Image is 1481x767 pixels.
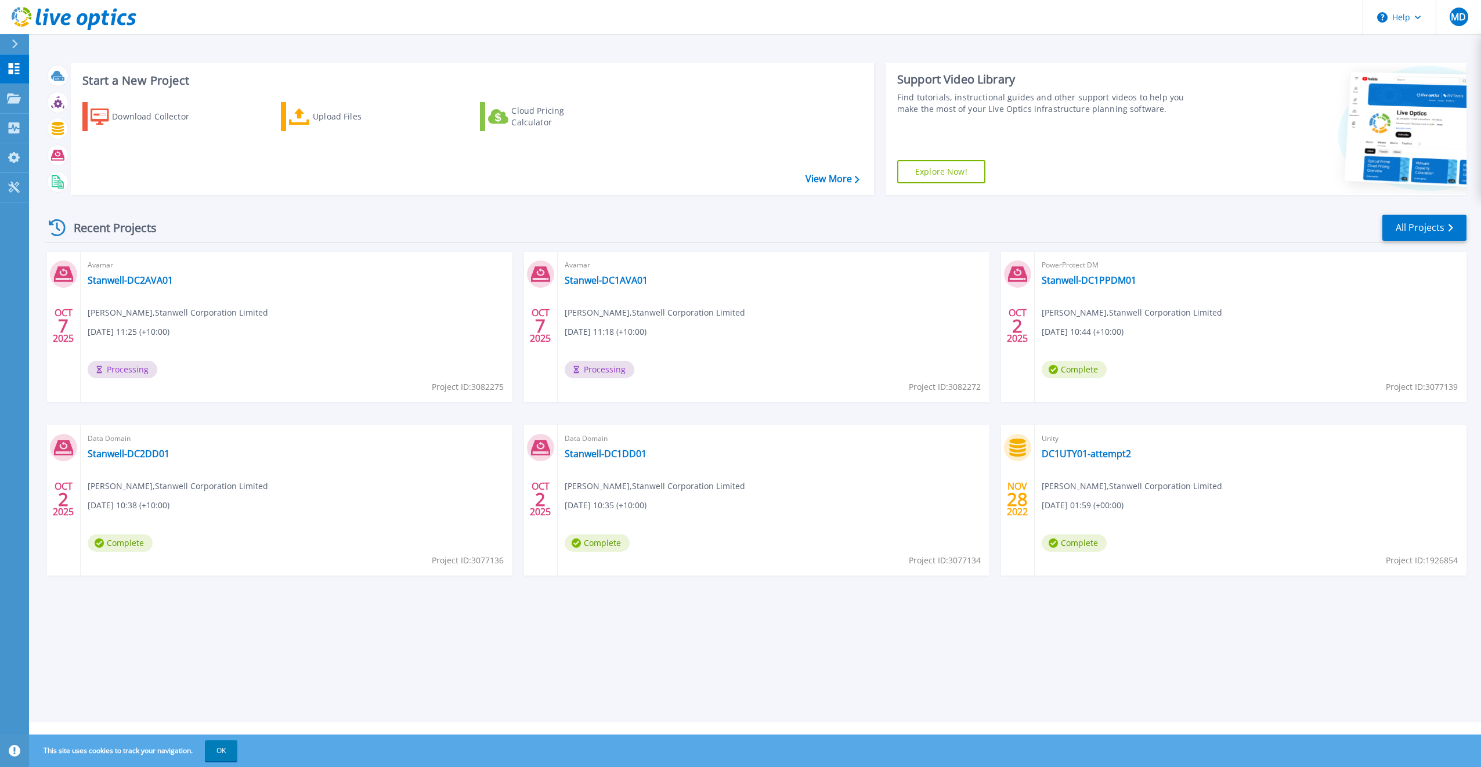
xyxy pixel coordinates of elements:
span: Complete [88,534,153,552]
div: Download Collector [112,105,205,128]
span: This site uses cookies to track your navigation. [32,740,237,761]
div: Recent Projects [45,214,172,242]
a: View More [805,173,859,184]
a: Download Collector [82,102,212,131]
span: Data Domain [565,432,982,445]
span: Avamar [565,259,982,272]
span: [PERSON_NAME] , Stanwell Corporation Limited [1042,480,1222,493]
span: [DATE] 11:18 (+10:00) [565,325,646,338]
span: Project ID: 3082275 [432,381,504,393]
span: 7 [535,321,546,331]
a: Stanwell-DC1PPDM01 [1042,274,1136,286]
span: [DATE] 10:38 (+10:00) [88,499,169,512]
span: Data Domain [88,432,505,445]
div: Upload Files [313,105,406,128]
div: Support Video Library [897,72,1197,87]
span: [DATE] 11:25 (+10:00) [88,325,169,338]
span: Complete [1042,361,1107,378]
div: OCT 2025 [1006,305,1028,347]
span: Project ID: 3077134 [909,554,981,567]
div: NOV 2022 [1006,478,1028,520]
span: [DATE] 01:59 (+00:00) [1042,499,1124,512]
div: OCT 2025 [529,305,551,347]
div: Cloud Pricing Calculator [511,105,604,128]
div: OCT 2025 [52,478,74,520]
span: 7 [58,321,68,331]
span: [PERSON_NAME] , Stanwell Corporation Limited [565,306,745,319]
span: Project ID: 1926854 [1386,554,1458,567]
span: 2 [58,494,68,504]
span: 28 [1007,494,1028,504]
span: Processing [565,361,634,378]
span: Processing [88,361,157,378]
span: Project ID: 3082272 [909,381,981,393]
span: Complete [1042,534,1107,552]
span: 2 [1012,321,1023,331]
div: OCT 2025 [52,305,74,347]
div: OCT 2025 [529,478,551,520]
span: [PERSON_NAME] , Stanwell Corporation Limited [1042,306,1222,319]
a: Upload Files [281,102,410,131]
span: Complete [565,534,630,552]
button: OK [205,740,237,761]
div: Find tutorials, instructional guides and other support videos to help you make the most of your L... [897,92,1197,115]
a: All Projects [1382,215,1466,241]
span: Project ID: 3077139 [1386,381,1458,393]
a: Cloud Pricing Calculator [480,102,609,131]
span: [DATE] 10:35 (+10:00) [565,499,646,512]
a: Stanwell-DC2AVA01 [88,274,173,286]
span: PowerProtect DM [1042,259,1460,272]
a: Stanwel-DC1AVA01 [565,274,648,286]
span: 2 [535,494,546,504]
span: [PERSON_NAME] , Stanwell Corporation Limited [88,306,268,319]
span: Avamar [88,259,505,272]
span: Unity [1042,432,1460,445]
span: [DATE] 10:44 (+10:00) [1042,325,1124,338]
span: [PERSON_NAME] , Stanwell Corporation Limited [88,480,268,493]
span: MD [1451,12,1466,21]
a: DC1UTY01-attempt2 [1042,448,1131,460]
span: Project ID: 3077136 [432,554,504,567]
h3: Start a New Project [82,74,859,87]
a: Stanwell-DC2DD01 [88,448,169,460]
a: Explore Now! [897,160,985,183]
a: Stanwell-DC1DD01 [565,448,646,460]
span: [PERSON_NAME] , Stanwell Corporation Limited [565,480,745,493]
